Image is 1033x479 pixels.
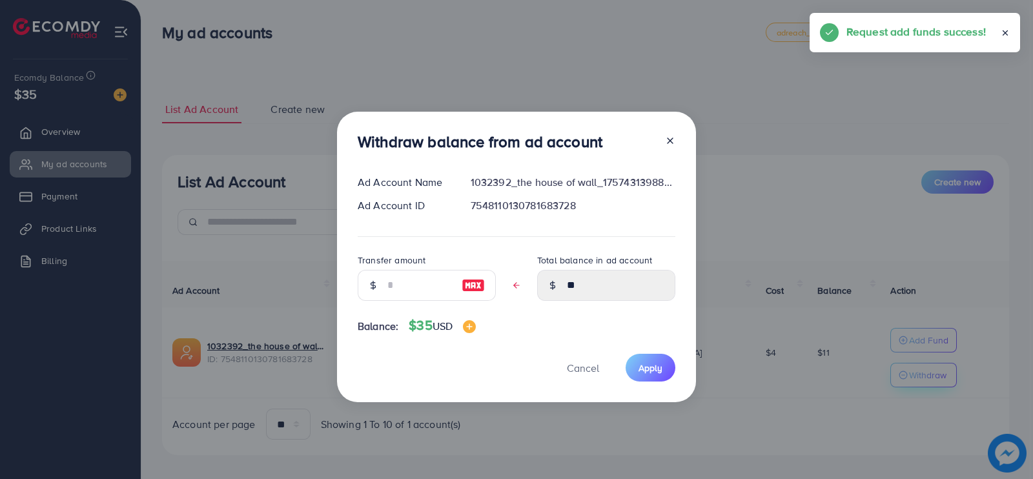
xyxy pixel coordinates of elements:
[433,319,453,333] span: USD
[626,354,675,382] button: Apply
[460,175,686,190] div: 1032392_the house of wall_1757431398893
[846,23,986,40] h5: Request add funds success!
[409,318,476,334] h4: $35
[358,254,425,267] label: Transfer amount
[358,132,602,151] h3: Withdraw balance from ad account
[639,362,662,374] span: Apply
[347,198,460,213] div: Ad Account ID
[347,175,460,190] div: Ad Account Name
[551,354,615,382] button: Cancel
[537,254,652,267] label: Total balance in ad account
[460,198,686,213] div: 7548110130781683728
[358,319,398,334] span: Balance:
[462,278,485,293] img: image
[567,361,599,375] span: Cancel
[463,320,476,333] img: image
